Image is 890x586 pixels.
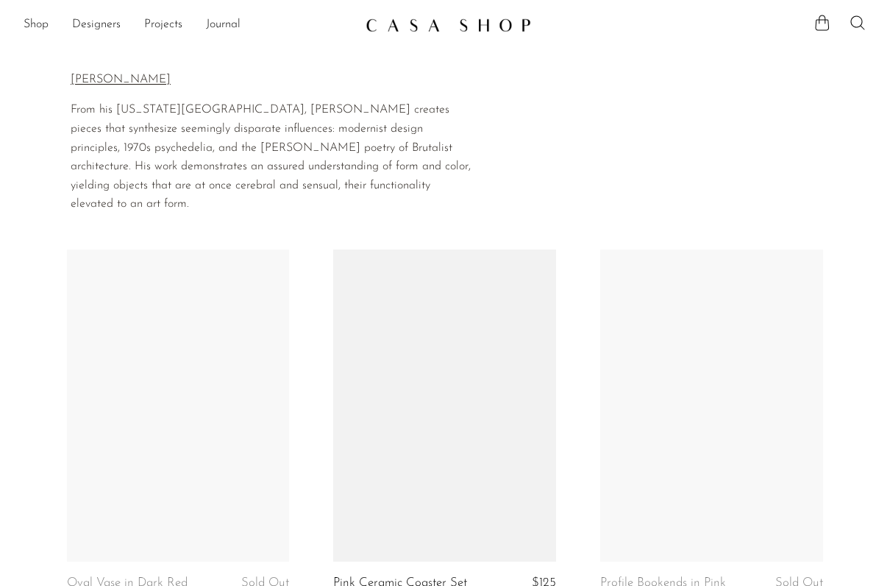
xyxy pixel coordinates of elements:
[24,13,354,38] ul: NEW HEADER MENU
[72,15,121,35] a: Designers
[206,15,241,35] a: Journal
[24,15,49,35] a: Shop
[24,13,354,38] nav: Desktop navigation
[71,101,471,214] p: From his [US_STATE][GEOGRAPHIC_DATA], [PERSON_NAME] creates pieces that synthesize seemingly disp...
[71,71,471,90] p: [PERSON_NAME]
[144,15,182,35] a: Projects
